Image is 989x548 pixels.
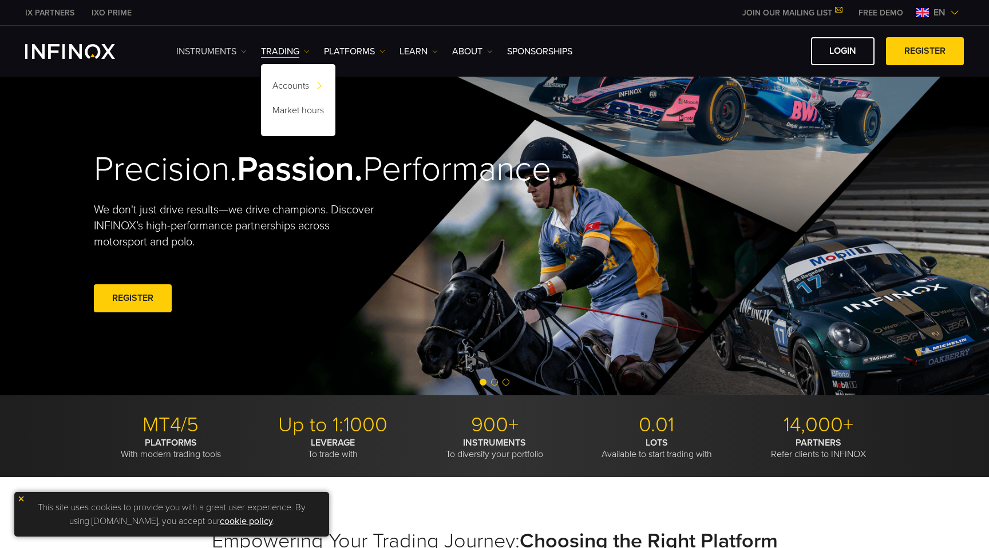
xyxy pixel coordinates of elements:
[580,412,733,438] p: 0.01
[311,437,355,448] strong: LEVERAGE
[580,437,733,460] p: Available to start trading with
[452,45,493,58] a: ABOUT
[261,76,335,100] a: Accounts
[463,437,526,448] strong: INSTRUMENTS
[17,495,25,503] img: yellow close icon
[237,149,363,190] strong: Passion.
[220,515,273,527] a: cookie policy
[491,379,498,386] span: Go to slide 2
[94,412,247,438] p: MT4/5
[261,45,310,58] a: TRADING
[503,379,509,386] span: Go to slide 3
[418,412,571,438] p: 900+
[145,437,197,448] strong: PLATFORMS
[94,149,454,190] h2: Precision. Performance.
[176,45,247,58] a: Instruments
[850,7,912,19] a: INFINOX MENU
[83,7,140,19] a: INFINOX
[742,437,895,460] p: Refer clients to INFINOX
[20,498,323,531] p: This site uses cookies to provide you with a great user experience. By using [DOMAIN_NAME], you a...
[256,412,409,438] p: Up to 1:1000
[17,7,83,19] a: INFINOX
[94,202,382,250] p: We don't just drive results—we drive champions. Discover INFINOX’s high-performance partnerships ...
[399,45,438,58] a: Learn
[929,6,950,19] span: en
[507,45,572,58] a: SPONSORSHIPS
[418,437,571,460] p: To diversify your portfolio
[811,37,875,65] a: LOGIN
[324,45,385,58] a: PLATFORMS
[734,8,850,18] a: JOIN OUR MAILING LIST
[742,412,895,438] p: 14,000+
[256,437,409,460] p: To trade with
[646,437,668,448] strong: LOTS
[261,100,335,125] a: Market hours
[25,44,142,59] a: INFINOX Logo
[480,379,486,386] span: Go to slide 1
[886,37,964,65] a: REGISTER
[796,437,841,448] strong: PARTNERS
[94,437,247,460] p: With modern trading tools
[94,284,172,312] a: REGISTER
